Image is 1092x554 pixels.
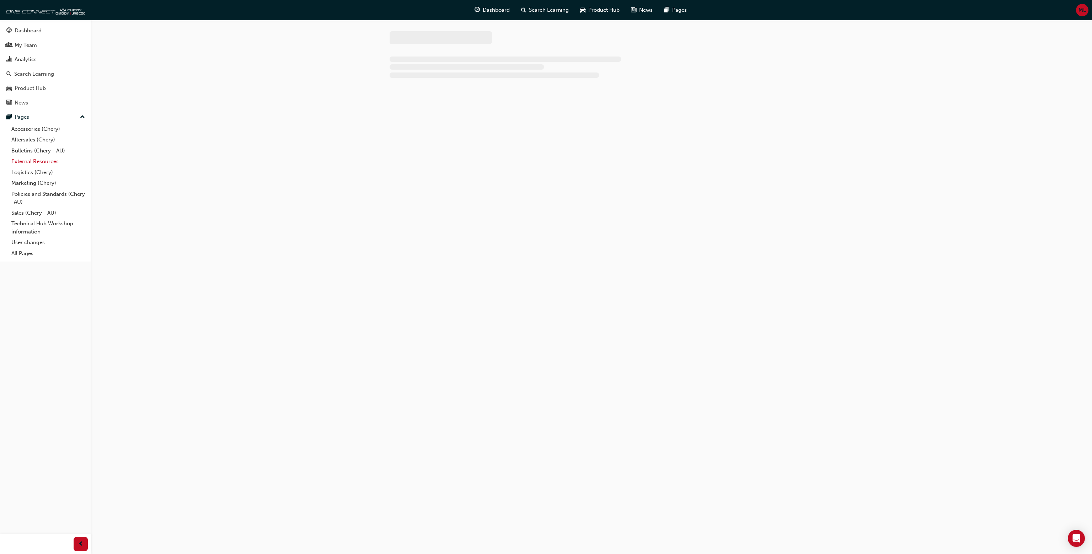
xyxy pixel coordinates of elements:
[1068,530,1085,547] div: Open Intercom Messenger
[80,113,85,122] span: up-icon
[9,218,88,237] a: Technical Hub Workshop information
[672,6,687,14] span: Pages
[469,3,515,17] a: guage-iconDashboard
[658,3,692,17] a: pages-iconPages
[9,189,88,208] a: Policies and Standards (Chery -AU)
[6,28,12,34] span: guage-icon
[6,71,11,77] span: search-icon
[6,42,12,49] span: people-icon
[515,3,574,17] a: search-iconSearch Learning
[1076,4,1088,16] button: ML
[631,6,636,15] span: news-icon
[15,99,28,107] div: News
[15,55,37,64] div: Analytics
[625,3,658,17] a: news-iconNews
[588,6,620,14] span: Product Hub
[9,156,88,167] a: External Resources
[6,114,12,120] span: pages-icon
[3,68,88,81] a: Search Learning
[9,145,88,156] a: Bulletins (Chery - AU)
[3,111,88,124] button: Pages
[4,3,85,17] img: oneconnect
[3,23,88,111] button: DashboardMy TeamAnalyticsSearch LearningProduct HubNews
[1078,6,1086,14] span: ML
[15,27,42,35] div: Dashboard
[6,57,12,63] span: chart-icon
[3,39,88,52] a: My Team
[3,96,88,109] a: News
[9,248,88,259] a: All Pages
[9,237,88,248] a: User changes
[664,6,669,15] span: pages-icon
[15,84,46,92] div: Product Hub
[6,85,12,92] span: car-icon
[475,6,480,15] span: guage-icon
[3,82,88,95] a: Product Hub
[639,6,653,14] span: News
[9,178,88,189] a: Marketing (Chery)
[9,124,88,135] a: Accessories (Chery)
[574,3,625,17] a: car-iconProduct Hub
[9,208,88,219] a: Sales (Chery - AU)
[521,6,526,15] span: search-icon
[15,113,29,121] div: Pages
[483,6,510,14] span: Dashboard
[15,41,37,49] div: My Team
[529,6,569,14] span: Search Learning
[14,70,54,78] div: Search Learning
[9,167,88,178] a: Logistics (Chery)
[9,134,88,145] a: Aftersales (Chery)
[3,24,88,37] a: Dashboard
[6,100,12,106] span: news-icon
[78,540,84,549] span: prev-icon
[580,6,585,15] span: car-icon
[3,53,88,66] a: Analytics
